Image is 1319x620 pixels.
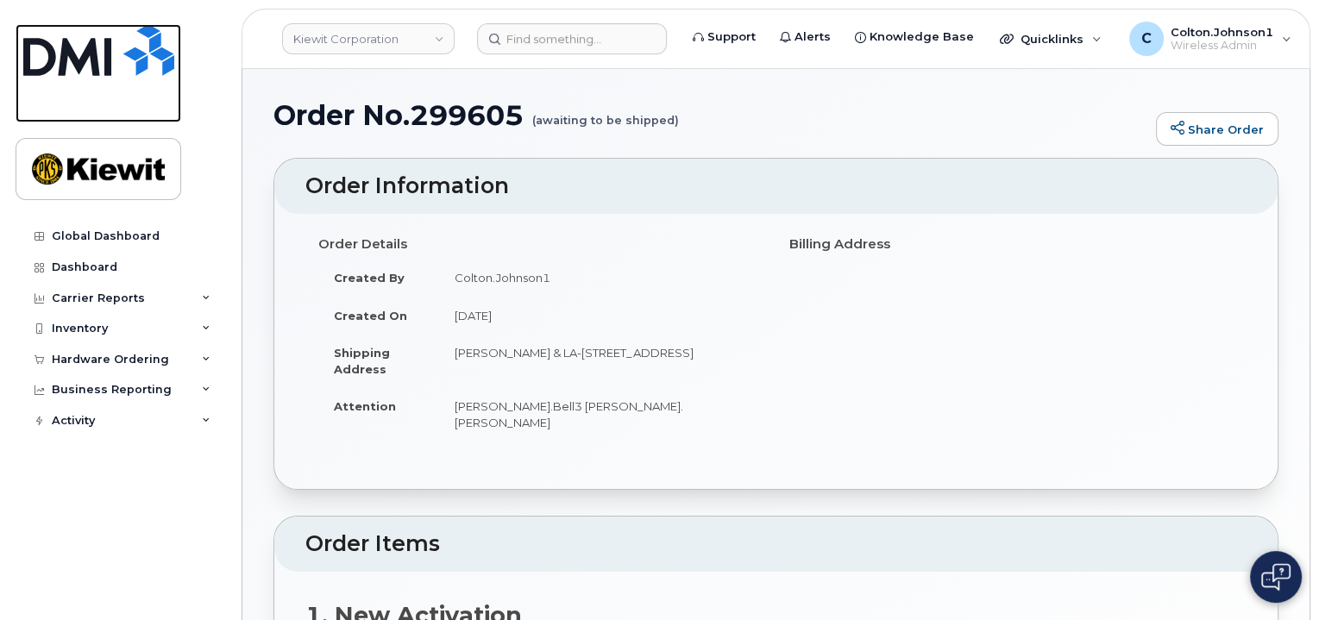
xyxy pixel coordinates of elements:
td: [DATE] [439,297,763,335]
h4: Billing Address [789,237,1234,252]
strong: Attention [334,399,396,413]
img: Open chat [1261,563,1291,591]
strong: Created On [334,309,407,323]
small: (awaiting to be shipped) [532,100,679,127]
h2: Order Information [305,174,1247,198]
strong: Created By [334,271,405,285]
td: [PERSON_NAME] & LA-[STREET_ADDRESS] [439,334,763,387]
h4: Order Details [318,237,763,252]
h1: Order No.299605 [273,100,1147,130]
a: Share Order [1156,112,1278,147]
h2: Order Items [305,532,1247,556]
strong: Shipping Address [334,346,390,376]
td: [PERSON_NAME].Bell3 [PERSON_NAME].[PERSON_NAME] [439,387,763,441]
td: Colton.Johnson1 [439,259,763,297]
